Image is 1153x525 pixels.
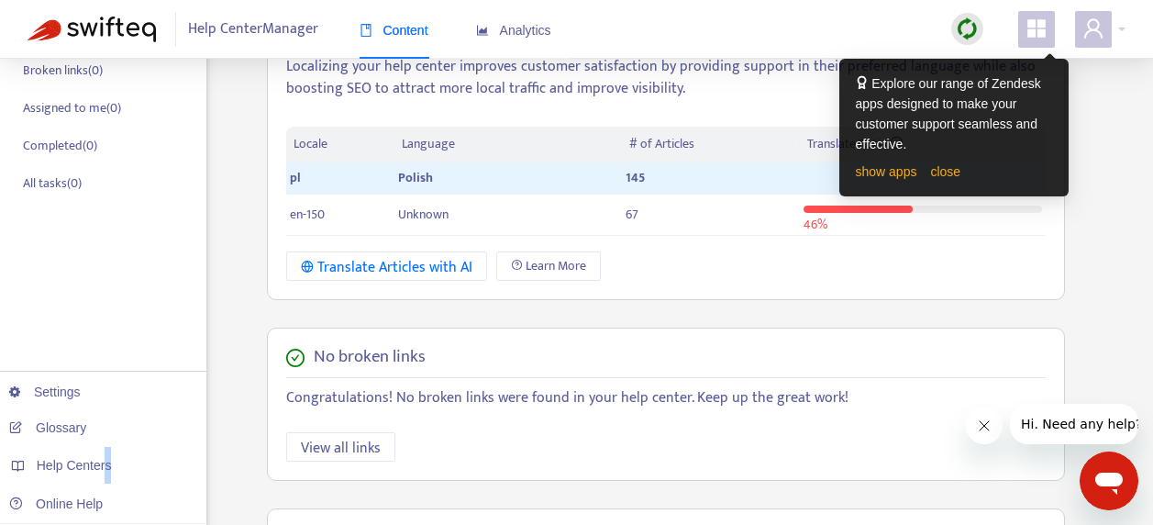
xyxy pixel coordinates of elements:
div: Explore our range of Zendesk apps designed to make your customer support seamless and effective. [856,73,1052,154]
span: user [1082,17,1104,39]
p: Completed ( 0 ) [23,136,97,155]
span: Analytics [476,23,551,38]
iframe: Zamknij wiadomość [966,408,1003,444]
th: Language [394,127,622,162]
th: # of Articles [622,127,799,162]
span: View all links [301,437,381,460]
span: Help Centers [37,458,112,473]
a: close [930,164,960,179]
span: 67 [626,204,638,225]
span: 46 % [804,214,827,235]
button: View all links [286,432,395,462]
p: Congratulations! No broken links were found in your help center. Keep up the great work! [286,387,1046,409]
span: Content [360,23,428,38]
th: Locale [286,127,394,162]
a: Online Help [9,497,103,511]
span: pl [290,167,301,188]
span: Hi. Need any help? [11,13,132,28]
p: All tasks ( 0 ) [23,173,82,193]
div: Translate Ratio [807,134,1038,154]
a: Glossary [9,420,86,435]
span: en-150 [290,204,325,225]
span: Help Center Manager [188,12,318,47]
img: sync.dc5367851b00ba804db3.png [956,17,979,40]
span: area-chart [476,24,489,37]
span: check-circle [286,349,305,367]
p: Assigned to me ( 0 ) [23,98,121,117]
span: appstore [1026,17,1048,39]
span: Unknown [398,204,449,225]
span: 145 [626,167,645,188]
iframe: Przycisk umożliwiający otwarcie okna komunikatora [1080,452,1138,510]
p: Broken links ( 0 ) [23,61,103,80]
span: book [360,24,372,37]
iframe: Wiadomość od firmy [1010,404,1138,444]
a: show apps [856,164,917,179]
div: Translate Articles with AI [301,256,472,279]
button: Translate Articles with AI [286,251,487,281]
img: Swifteq [28,17,156,42]
h5: No broken links [314,347,426,368]
a: Settings [9,385,81,399]
span: Learn More [526,256,586,276]
p: Localizing your help center improves customer satisfaction by providing support in their preferre... [286,56,1046,100]
span: Polish [398,167,433,188]
a: Learn More [496,251,601,281]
